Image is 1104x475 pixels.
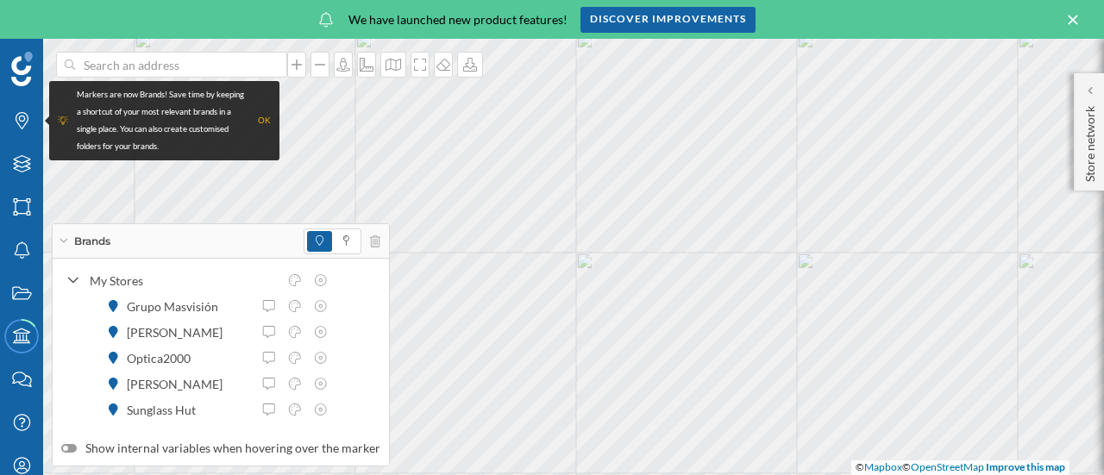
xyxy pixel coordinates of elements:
[986,460,1065,473] a: Improve this map
[1082,99,1099,182] p: Store network
[77,86,249,155] div: Markers are now Brands! Save time by keeping a shortcut of your most relevant brands in a single ...
[127,401,204,419] div: Sunglass Hut
[127,349,199,367] div: Optica2000
[127,323,231,341] div: [PERSON_NAME]
[11,52,33,86] img: Geoblink Logo
[911,460,984,473] a: OpenStreetMap
[864,460,902,473] a: Mapbox
[61,440,380,457] label: Show internal variables when hovering over the marker
[258,112,271,129] div: OK
[124,297,224,316] div: Grupo Masvisión
[74,234,110,249] span: Brands
[127,375,231,393] div: [PERSON_NAME]
[348,11,568,28] span: We have launched new product features!
[851,460,1069,475] div: © ©
[34,12,97,28] span: Support
[90,272,278,290] div: My Stores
